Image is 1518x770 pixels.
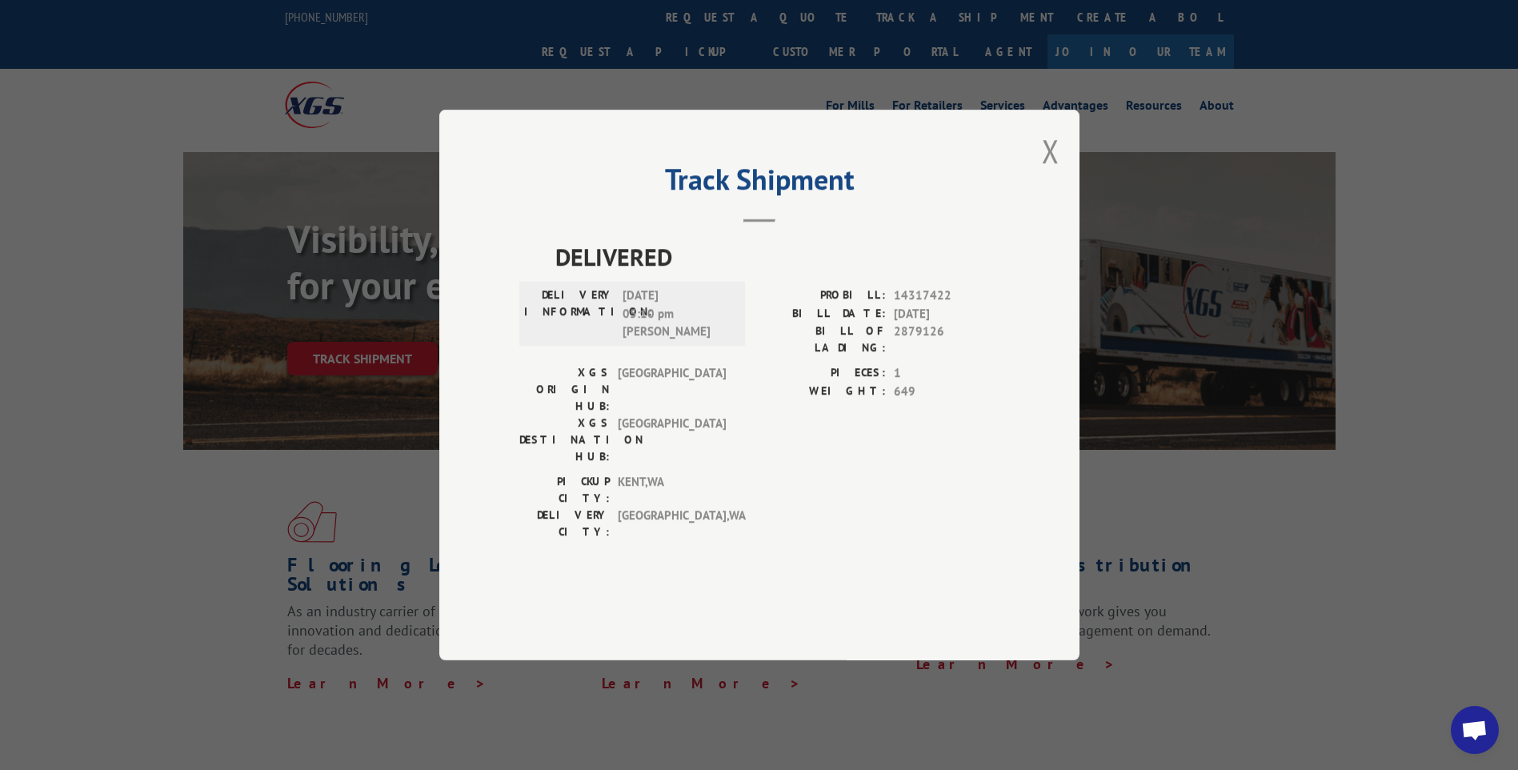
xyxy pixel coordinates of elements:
label: BILL DATE: [759,305,886,323]
label: XGS DESTINATION HUB: [519,415,610,465]
span: DELIVERED [555,239,999,275]
button: Close modal [1042,130,1059,172]
h2: Track Shipment [519,168,999,199]
span: KENT , WA [618,473,726,507]
label: DELIVERY INFORMATION: [524,287,615,341]
label: PIECES: [759,364,886,383]
span: [GEOGRAPHIC_DATA] [618,364,726,415]
label: BILL OF LADING: [759,323,886,356]
span: [DATE] [894,305,999,323]
span: [GEOGRAPHIC_DATA] [618,415,726,465]
label: DELIVERY CITY: [519,507,610,540]
div: Open chat [1451,706,1499,754]
span: 14317422 [894,287,999,305]
span: 649 [894,383,999,401]
span: [DATE] 05:10 pm [PERSON_NAME] [623,287,731,341]
label: PICKUP CITY: [519,473,610,507]
span: 1 [894,364,999,383]
label: WEIGHT: [759,383,886,401]
span: 2879126 [894,323,999,356]
label: PROBILL: [759,287,886,305]
label: XGS ORIGIN HUB: [519,364,610,415]
span: [GEOGRAPHIC_DATA] , WA [618,507,726,540]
